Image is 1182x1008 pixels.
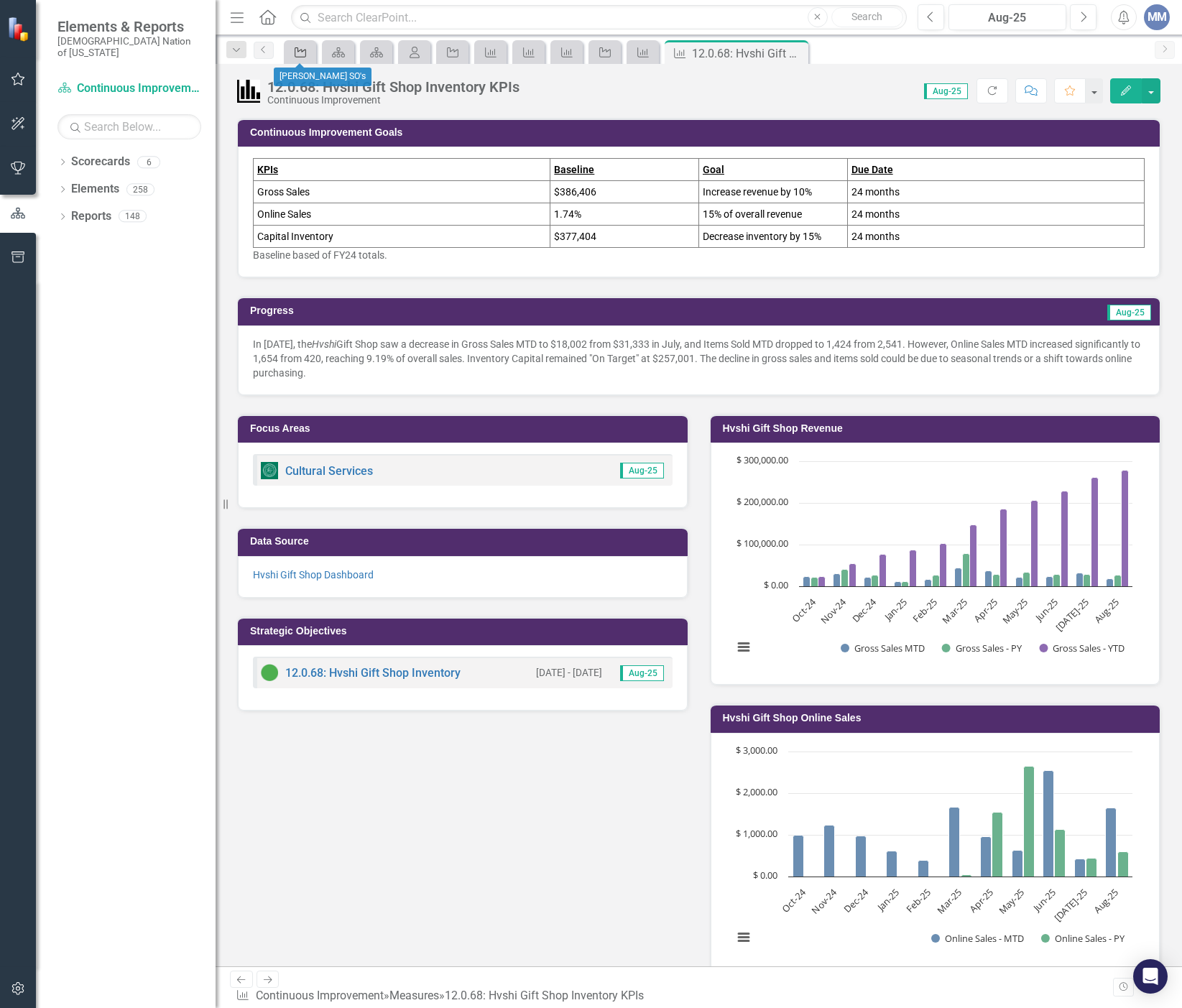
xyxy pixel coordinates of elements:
[999,509,1007,587] path: Apr-25, 184,763. Gross Sales - YTD.
[954,568,961,587] path: Mar-25, 43,522. Gross Sales MTD.
[939,596,969,626] text: Mar-25
[939,544,946,587] path: Feb-25, 103,375. Gross Sales - YTD.
[903,886,933,915] text: Feb-25
[737,453,788,466] text: $ 300,000.00
[256,989,384,1002] a: Continuous Improvement
[389,989,439,1002] a: Measures
[841,642,926,655] button: Show Gross Sales MTD
[764,578,788,591] text: $ 0.00
[312,338,336,350] em: Hvshi
[1086,858,1096,877] path: Jul-25, 438. Online Sales - PY.
[734,637,754,657] button: View chart menu, Chart
[726,454,1145,670] div: Chart. Highcharts interactive chart.
[793,770,1116,877] g: Online Sales - MTD, bar series 1 of 2 with 11 bars.
[1039,642,1127,655] button: Show Gross Sales - YTD
[620,665,664,681] span: Aug-25
[1029,886,1058,915] text: Jun-25
[267,79,520,95] div: 12.0.68: Hvshi Gift Shop Inventory KPIs
[236,988,650,1004] div: » »
[550,226,699,248] td: $377,404
[803,568,1113,587] g: Gross Sales MTD, bar series 1 of 3 with 11 bars.
[698,181,847,203] td: Increase revenue by 10%
[811,578,818,587] path: Oct-24, 20,908. Gross Sales - PY.
[849,596,879,626] text: Dec-24
[880,596,909,624] text: Jan-25
[257,164,278,175] strong: KPIs
[57,114,201,139] input: Search Below...
[253,248,1145,262] p: Baseline based of FY24 totals.
[737,537,788,550] text: $ 100,000.00
[550,181,699,203] td: $386,406
[971,596,999,624] text: Apr-25
[793,835,803,877] path: Oct-24, 998. Online Sales - MTD.
[992,812,1002,877] path: Apr-25, 1,537. Online Sales - PY.
[1114,575,1121,587] path: Aug-25, 26,388. Gross Sales - PY.
[818,577,825,587] path: Oct-24, 24,030. Gross Sales - YTD.
[931,932,1025,945] button: Show Online Sales - MTD
[910,596,939,625] text: Feb-25
[254,203,550,226] td: Online Sales
[253,337,1145,380] p: In [DATE], the Gift Shop saw a decrease in Gross Sales MTD to $18,002 from $31,333 in July, and I...
[274,68,371,86] div: [PERSON_NAME] SO's
[901,582,908,587] path: Jan-25, 11,974. Gross Sales - PY.
[753,869,777,882] text: $ 0.00
[847,181,1144,203] td: 24 months
[7,17,32,42] img: ClearPoint Strategy
[250,305,693,316] h3: Progress
[1074,859,1085,877] path: Jul-25, 420. Online Sales - MTD.
[924,580,931,587] path: Feb-25, 15,694. Gross Sales MTD.
[1023,766,1034,877] path: May-25, 2,645. Online Sales - PY.
[250,127,1153,138] h3: Continuous Improvement Goals
[849,564,856,587] path: Nov-24, 54,674. Gross Sales - YTD.
[703,164,724,175] strong: Goal
[841,570,848,587] path: Nov-24, 39,830. Gross Sales - PY.
[789,596,818,625] text: Oct-24
[71,181,119,198] a: Elements
[550,203,699,226] td: 1.74%
[942,642,1024,655] button: Show Gross Sales - PY
[1106,579,1113,587] path: Aug-25, 18,002. Gross Sales MTD.
[261,462,278,479] img: Report
[254,226,550,248] td: Capital Inventory
[984,571,992,587] path: Apr-25, 37,866. Gross Sales MTD.
[620,463,664,478] span: Aug-25
[954,9,1062,27] div: Aug-25
[723,713,1153,723] h3: Hvshi Gift Shop Online Sales
[909,550,916,587] path: Jan-25, 87,681. Gross Sales - YTD.
[847,226,1144,248] td: 24 months
[126,183,154,195] div: 258
[996,886,1027,917] text: May-25
[57,35,201,59] small: [DEMOGRAPHIC_DATA] Nation of [US_STATE]
[285,666,461,680] a: 12.0.68: Hvshi Gift Shop Inventory
[698,203,847,226] td: 15% of overall revenue
[1022,573,1030,587] path: May-25, 34,074. Gross Sales - PY.
[253,569,374,581] a: Hvshi Gift Shop Dashboard
[948,807,959,877] path: Mar-25, 1,665. Online Sales - MTD.
[1083,575,1090,587] path: Jul-25, 28,011. Gross Sales - PY.
[250,626,680,637] h3: Strategic Objectives
[1012,850,1022,877] path: May-25, 624. Online Sales - MTD.
[932,575,939,587] path: Feb-25, 27,145. Gross Sales - PY.
[847,203,1144,226] td: 24 months
[1053,596,1091,634] text: [DATE]-25
[962,554,969,587] path: Mar-25, 78,610. Gross Sales - PY.
[992,575,999,587] path: Apr-25, 28,256. Gross Sales - PY.
[445,989,644,1002] div: 12.0.68: Hvshi Gift Shop Inventory KPIs
[831,7,903,27] button: Search
[1105,808,1116,877] path: Aug-25, 1,654. Online Sales - MTD.
[119,211,147,223] div: 148
[1061,491,1068,587] path: Jun-25, 229,076. Gross Sales - YTD.
[71,154,130,170] a: Scorecards
[250,423,680,434] h3: Focus Areas
[726,744,1145,960] div: Chart. Highcharts interactive chart.
[1051,886,1089,924] text: [DATE]-25
[267,95,520,106] div: Continuous Improvement
[851,11,882,22] span: Search
[698,226,847,248] td: Decrease inventory by 15%
[1030,501,1038,587] path: May-25, 205,685. Gross Sales - YTD.
[71,208,111,225] a: Reports
[980,836,991,877] path: Apr-25, 958. Online Sales - MTD.
[723,423,1153,434] h3: Hvshi Gift Shop Revenue
[1043,770,1053,877] path: Jun-25, 2,539. Online Sales - MTD.
[1117,851,1128,877] path: Aug-25, 601. Online Sales - PY.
